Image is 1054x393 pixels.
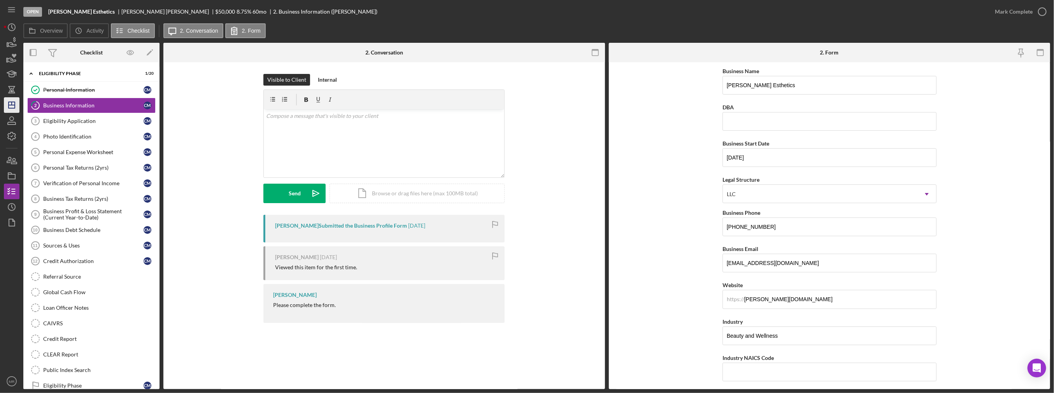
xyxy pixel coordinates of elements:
[43,336,155,342] div: Credit Report
[43,382,144,389] div: Eligibility Phase
[27,98,156,113] a: 2Business InformationCM
[275,223,407,229] div: [PERSON_NAME] Submitted the Business Profile Form
[144,148,151,156] div: C M
[273,292,317,298] div: [PERSON_NAME]
[1028,359,1046,377] div: Open Intercom Messenger
[144,382,151,389] div: C M
[34,150,37,154] tspan: 5
[33,228,37,232] tspan: 10
[27,82,156,98] a: Personal InformationCM
[70,23,109,38] button: Activity
[144,102,151,109] div: C M
[318,74,337,86] div: Internal
[27,284,156,300] a: Global Cash Flow
[43,274,155,280] div: Referral Source
[144,226,151,234] div: C M
[253,9,267,15] div: 60 mo
[43,208,144,221] div: Business Profit & Loss Statement (Current Year-to-Date)
[23,7,42,17] div: Open
[27,238,156,253] a: 11Sources & UsesCM
[727,191,736,197] div: LLC
[727,296,744,302] div: https://
[314,74,341,86] button: Internal
[34,103,37,108] tspan: 2
[43,118,144,124] div: Eligibility Application
[27,160,156,175] a: 6Personal Tax Returns (2yrs)CM
[27,331,156,347] a: Credit Report
[723,282,743,288] label: Website
[144,257,151,265] div: C M
[27,191,156,207] a: 8Business Tax Returns (2yrs)CM
[23,23,68,38] button: Overview
[43,227,144,233] div: Business Debt Schedule
[180,28,218,34] label: 2. Conversation
[144,211,151,218] div: C M
[43,102,144,109] div: Business Information
[43,87,144,93] div: Personal Information
[27,175,156,191] a: 7Verification of Personal IncomeCM
[34,119,37,123] tspan: 3
[34,165,37,170] tspan: 6
[723,246,758,252] label: Business Email
[27,300,156,316] a: Loan Officer Notes
[163,23,223,38] button: 2. Conversation
[144,86,151,94] div: C M
[43,320,155,326] div: CAIVRS
[43,180,144,186] div: Verification of Personal Income
[242,28,261,34] label: 2. Form
[34,212,37,217] tspan: 9
[144,195,151,203] div: C M
[121,9,216,15] div: [PERSON_NAME] [PERSON_NAME]
[723,104,734,111] label: DBA
[33,243,37,248] tspan: 11
[27,269,156,284] a: Referral Source
[27,362,156,378] a: Public Index Search
[4,374,19,389] button: MR
[273,302,336,308] div: Please complete the form.
[144,117,151,125] div: C M
[27,129,156,144] a: 4Photo IdentificationCM
[27,144,156,160] a: 5Personal Expense WorksheetCM
[820,49,839,56] div: 2. Form
[43,165,144,171] div: Personal Tax Returns (2yrs)
[40,28,63,34] label: Overview
[27,207,156,222] a: 9Business Profit & Loss Statement (Current Year-to-Date)CM
[723,68,759,74] label: Business Name
[267,74,306,86] div: Visible to Client
[289,184,301,203] div: Send
[86,28,103,34] label: Activity
[144,133,151,140] div: C M
[144,242,151,249] div: C M
[27,347,156,362] a: CLEAR Report
[237,9,251,15] div: 8.75 %
[128,28,150,34] label: Checklist
[34,181,37,186] tspan: 7
[80,49,103,56] div: Checklist
[273,9,377,15] div: 2. Business Information ([PERSON_NAME])
[27,316,156,331] a: CAIVRS
[216,8,235,15] span: $50,000
[723,209,760,216] label: Business Phone
[43,351,155,358] div: CLEAR Report
[43,367,155,373] div: Public Index Search
[43,258,144,264] div: Credit Authorization
[27,253,156,269] a: 12Credit AuthorizationCM
[33,259,37,263] tspan: 12
[43,289,155,295] div: Global Cash Flow
[43,242,144,249] div: Sources & Uses
[43,133,144,140] div: Photo Identification
[34,196,37,201] tspan: 8
[27,222,156,238] a: 10Business Debt ScheduleCM
[111,23,155,38] button: Checklist
[320,254,337,260] time: 2025-09-19 19:32
[27,113,156,129] a: 3Eligibility ApplicationCM
[995,4,1033,19] div: Mark Complete
[275,254,319,260] div: [PERSON_NAME]
[144,164,151,172] div: C M
[39,71,134,76] div: Eligibility Phase
[144,179,151,187] div: C M
[43,305,155,311] div: Loan Officer Notes
[365,49,403,56] div: 2. Conversation
[48,9,115,15] b: [PERSON_NAME] Esthetics
[408,223,425,229] time: 2025-09-19 19:35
